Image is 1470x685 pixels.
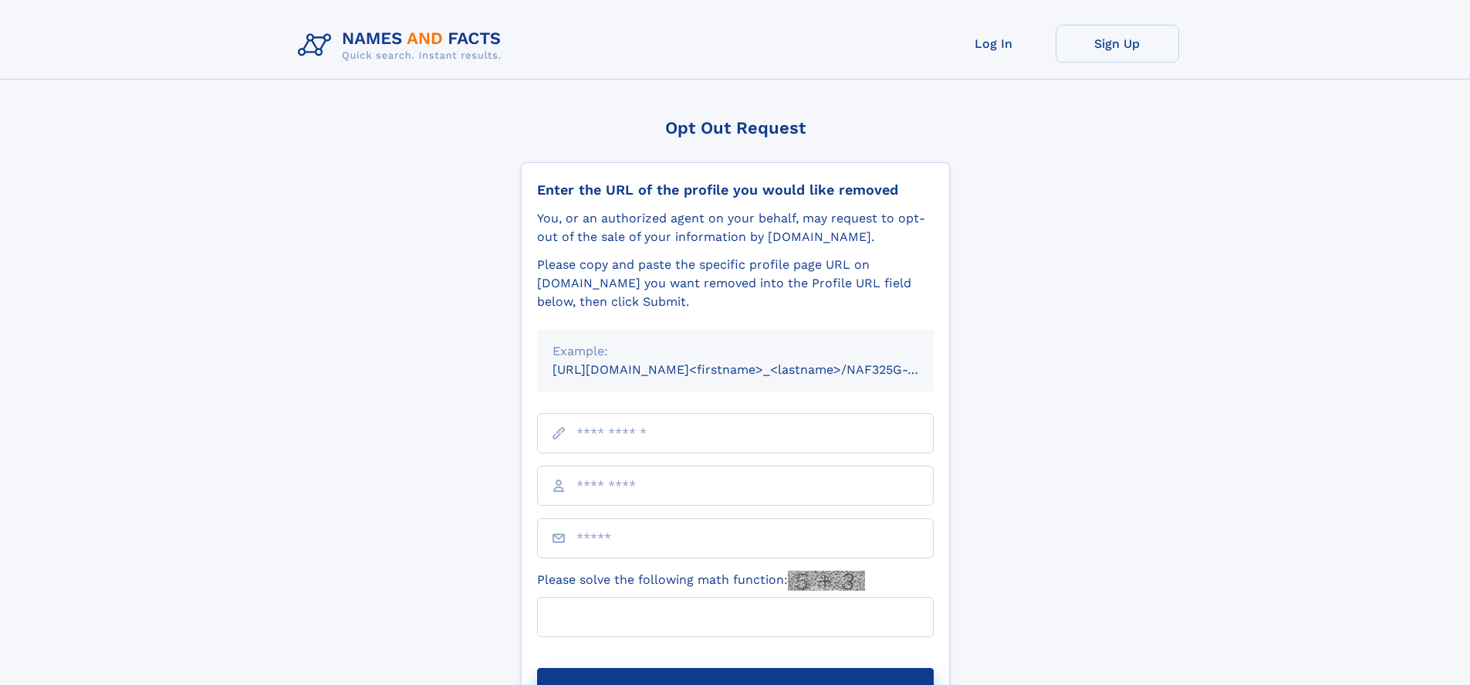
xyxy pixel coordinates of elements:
[521,118,950,137] div: Opt Out Request
[537,209,934,246] div: You, or an authorized agent on your behalf, may request to opt-out of the sale of your informatio...
[537,181,934,198] div: Enter the URL of the profile you would like removed
[537,571,865,591] label: Please solve the following math function:
[553,342,918,361] div: Example:
[537,256,934,311] div: Please copy and paste the specific profile page URL on [DOMAIN_NAME] you want removed into the Pr...
[1056,25,1179,63] a: Sign Up
[292,25,514,66] img: Logo Names and Facts
[932,25,1056,63] a: Log In
[553,362,963,377] small: [URL][DOMAIN_NAME]<firstname>_<lastname>/NAF325G-xxxxxxxx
